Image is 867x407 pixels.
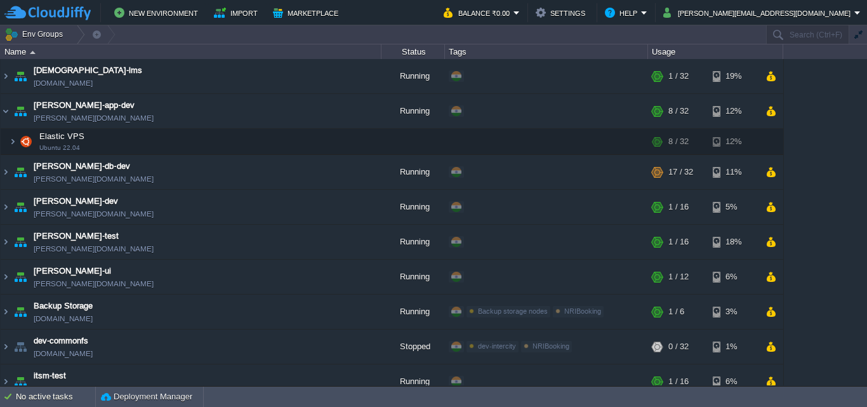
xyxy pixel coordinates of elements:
[713,155,754,189] div: 11%
[4,5,91,21] img: CloudJiffy
[11,260,29,294] img: AMDAwAAAACH5BAEAAAAALAAAAAABAAEAAAICRAEAOw==
[713,94,754,128] div: 12%
[446,44,647,59] div: Tags
[17,129,35,154] img: AMDAwAAAACH5BAEAAAAALAAAAAABAAEAAAICRAEAOw==
[1,190,11,224] img: AMDAwAAAACH5BAEAAAAALAAAAAABAAEAAAICRAEAOw==
[1,59,11,93] img: AMDAwAAAACH5BAEAAAAALAAAAAABAAEAAAICRAEAOw==
[34,195,118,208] a: [PERSON_NAME]-dev
[34,77,93,90] a: [DOMAIN_NAME]
[668,59,689,93] div: 1 / 32
[381,155,445,189] div: Running
[34,300,93,312] a: Backup Storage
[34,112,154,124] a: [PERSON_NAME][DOMAIN_NAME]
[38,131,86,142] span: Elastic VPS
[713,59,754,93] div: 19%
[381,225,445,259] div: Running
[9,129,17,154] img: AMDAwAAAACH5BAEAAAAALAAAAAABAAEAAAICRAEAOw==
[668,364,689,399] div: 1 / 16
[11,225,29,259] img: AMDAwAAAACH5BAEAAAAALAAAAAABAAEAAAICRAEAOw==
[713,129,754,154] div: 12%
[1,364,11,399] img: AMDAwAAAACH5BAEAAAAALAAAAAABAAEAAAICRAEAOw==
[34,277,154,290] a: [PERSON_NAME][DOMAIN_NAME]
[381,260,445,294] div: Running
[668,94,689,128] div: 8 / 32
[34,230,119,243] a: [PERSON_NAME]-test
[1,94,11,128] img: AMDAwAAAACH5BAEAAAAALAAAAAABAAEAAAICRAEAOw==
[101,390,192,403] button: Deployment Manager
[668,225,689,259] div: 1 / 16
[668,155,693,189] div: 17 / 32
[381,94,445,128] div: Running
[34,160,130,173] a: [PERSON_NAME]-db-dev
[663,5,854,20] button: [PERSON_NAME][EMAIL_ADDRESS][DOMAIN_NAME]
[11,155,29,189] img: AMDAwAAAACH5BAEAAAAALAAAAAABAAEAAAICRAEAOw==
[1,295,11,329] img: AMDAwAAAACH5BAEAAAAALAAAAAABAAEAAAICRAEAOw==
[605,5,641,20] button: Help
[536,5,589,20] button: Settings
[34,265,111,277] a: [PERSON_NAME]-ui
[11,364,29,399] img: AMDAwAAAACH5BAEAAAAALAAAAAABAAEAAAICRAEAOw==
[34,347,93,360] span: [DOMAIN_NAME]
[1,260,11,294] img: AMDAwAAAACH5BAEAAAAALAAAAAABAAEAAAICRAEAOw==
[34,382,93,395] a: [DOMAIN_NAME]
[11,94,29,128] img: AMDAwAAAACH5BAEAAAAALAAAAAABAAEAAAICRAEAOw==
[381,364,445,399] div: Running
[381,295,445,329] div: Running
[34,173,154,185] span: [PERSON_NAME][DOMAIN_NAME]
[382,44,444,59] div: Status
[814,356,854,394] iframe: chat widget
[11,190,29,224] img: AMDAwAAAACH5BAEAAAAALAAAAAABAAEAAAICRAEAOw==
[11,330,29,364] img: AMDAwAAAACH5BAEAAAAALAAAAAABAAEAAAICRAEAOw==
[649,44,783,59] div: Usage
[34,208,154,220] a: [PERSON_NAME][DOMAIN_NAME]
[273,5,342,20] button: Marketplace
[16,387,95,407] div: No active tasks
[533,342,569,350] span: NRIBooking
[668,190,689,224] div: 1 / 16
[1,155,11,189] img: AMDAwAAAACH5BAEAAAAALAAAAAABAAEAAAICRAEAOw==
[1,225,11,259] img: AMDAwAAAACH5BAEAAAAALAAAAAABAAEAAAICRAEAOw==
[34,64,142,77] a: [DEMOGRAPHIC_DATA]-lms
[713,364,754,399] div: 6%
[713,190,754,224] div: 5%
[713,295,754,329] div: 3%
[381,59,445,93] div: Running
[214,5,261,20] button: Import
[1,330,11,364] img: AMDAwAAAACH5BAEAAAAALAAAAAABAAEAAAICRAEAOw==
[668,129,689,154] div: 8 / 32
[114,5,202,20] button: New Environment
[668,330,689,364] div: 0 / 32
[30,51,36,54] img: AMDAwAAAACH5BAEAAAAALAAAAAABAAEAAAICRAEAOw==
[34,335,88,347] a: dev-commonfs
[713,260,754,294] div: 6%
[444,5,513,20] button: Balance ₹0.00
[381,190,445,224] div: Running
[1,44,381,59] div: Name
[381,330,445,364] div: Stopped
[478,342,516,350] span: dev-intercity
[34,312,93,325] span: [DOMAIN_NAME]
[713,225,754,259] div: 18%
[39,144,80,152] span: Ubuntu 22.04
[713,330,754,364] div: 1%
[34,370,66,382] a: itsm-test
[34,99,135,112] a: [PERSON_NAME]-app-dev
[11,59,29,93] img: AMDAwAAAACH5BAEAAAAALAAAAAABAAEAAAICRAEAOw==
[11,295,29,329] img: AMDAwAAAACH5BAEAAAAALAAAAAABAAEAAAICRAEAOw==
[34,243,154,255] a: [PERSON_NAME][DOMAIN_NAME]
[478,307,548,315] span: Backup storage nodes
[38,131,86,141] a: Elastic VPSUbuntu 22.04
[4,25,67,43] button: Env Groups
[564,307,601,315] span: NRIBooking
[668,295,684,329] div: 1 / 6
[668,260,689,294] div: 1 / 12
